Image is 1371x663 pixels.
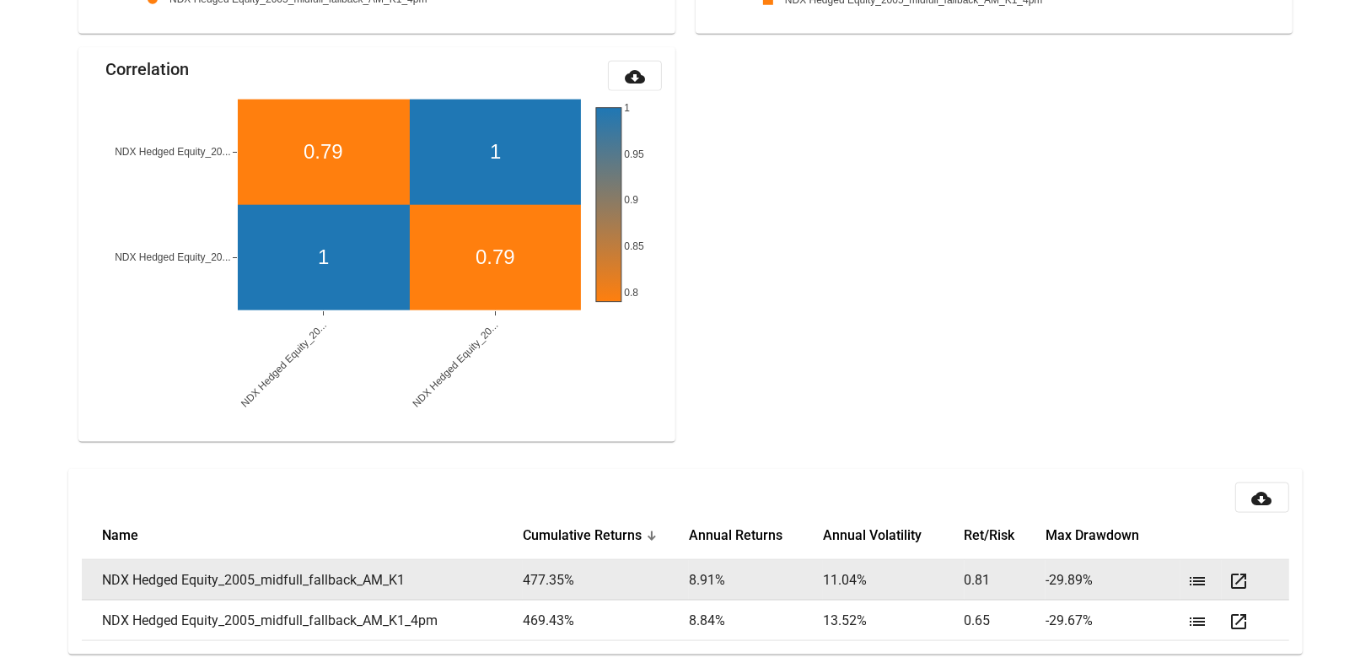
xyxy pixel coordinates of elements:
td: 8.91 % [689,560,824,601]
mat-card-title: Correlation [105,61,189,78]
button: Change sorting for Cum_Returns_Final [523,527,642,544]
mat-icon: open_in_new [1229,571,1249,591]
td: -29.89 % [1046,560,1180,601]
mat-icon: list [1187,571,1207,591]
td: 11.04 % [823,560,964,601]
button: Change sorting for Annual_Returns [689,527,782,544]
td: 469.43 % [523,601,689,641]
td: 0.81 [965,560,1046,601]
mat-icon: cloud_download [625,67,645,87]
td: 13.52 % [823,601,964,641]
td: NDX Hedged Equity_2005_midfull_fallback_AM_K1 [82,560,523,601]
td: 477.35 % [523,560,689,601]
td: -29.67 % [1046,601,1180,641]
mat-icon: open_in_new [1229,612,1249,632]
button: Change sorting for Annual_Volatility [823,527,922,544]
button: Change sorting for Efficient_Frontier [965,527,1015,544]
mat-icon: list [1187,612,1207,632]
td: 0.65 [965,601,1046,641]
td: NDX Hedged Equity_2005_midfull_fallback_AM_K1_4pm [82,601,523,641]
td: 8.84 % [689,601,824,641]
button: Change sorting for strategy_name [102,527,138,544]
button: Change sorting for Max_Drawdown [1046,527,1139,544]
mat-icon: cloud_download [1252,488,1272,509]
